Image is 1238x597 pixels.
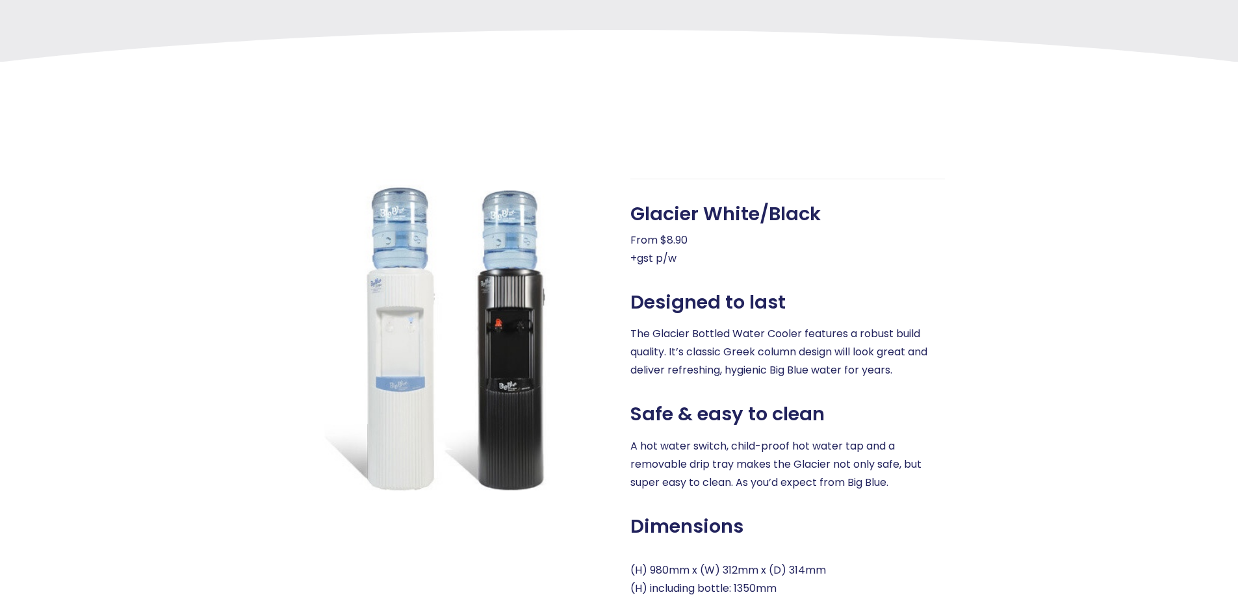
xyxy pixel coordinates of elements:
span: Designed to last [630,291,786,314]
p: From $8.90 +gst p/w [630,231,945,268]
span: Glacier White/Black [630,203,821,225]
p: A hot water switch, child-proof hot water tap and a removable drip tray makes the Glacier not onl... [630,437,945,492]
span: Dimensions [630,515,743,538]
span: Safe & easy to clean [630,403,825,426]
iframe: Chatbot [1152,511,1220,579]
p: The Glacier Bottled Water Cooler features a robust build quality. It’s classic Greek column desig... [630,325,945,379]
